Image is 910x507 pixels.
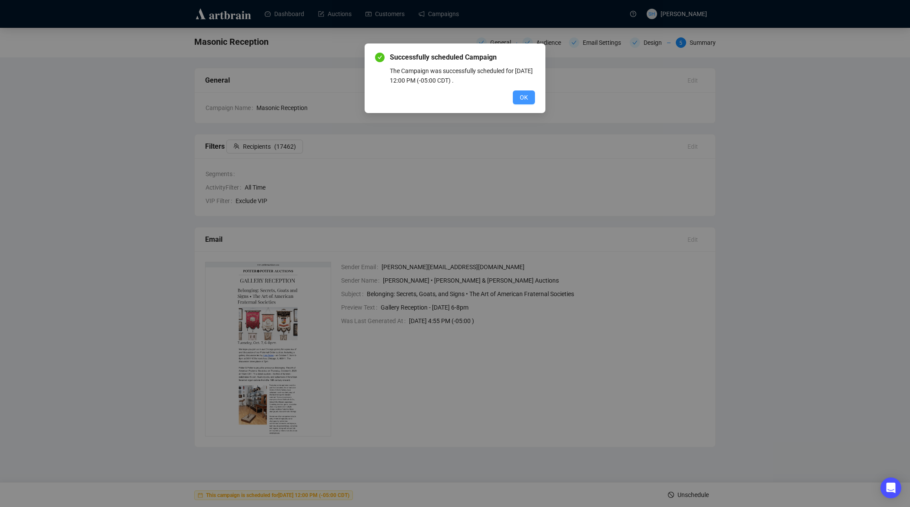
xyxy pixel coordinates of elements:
div: Open Intercom Messenger [880,477,901,498]
div: The Campaign was successfully scheduled for [DATE] 12:00 PM (-05:00 CDT) . [390,66,535,85]
button: OK [513,90,535,104]
span: check-circle [375,53,385,62]
span: Successfully scheduled Campaign [390,52,535,63]
span: OK [520,93,528,102]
